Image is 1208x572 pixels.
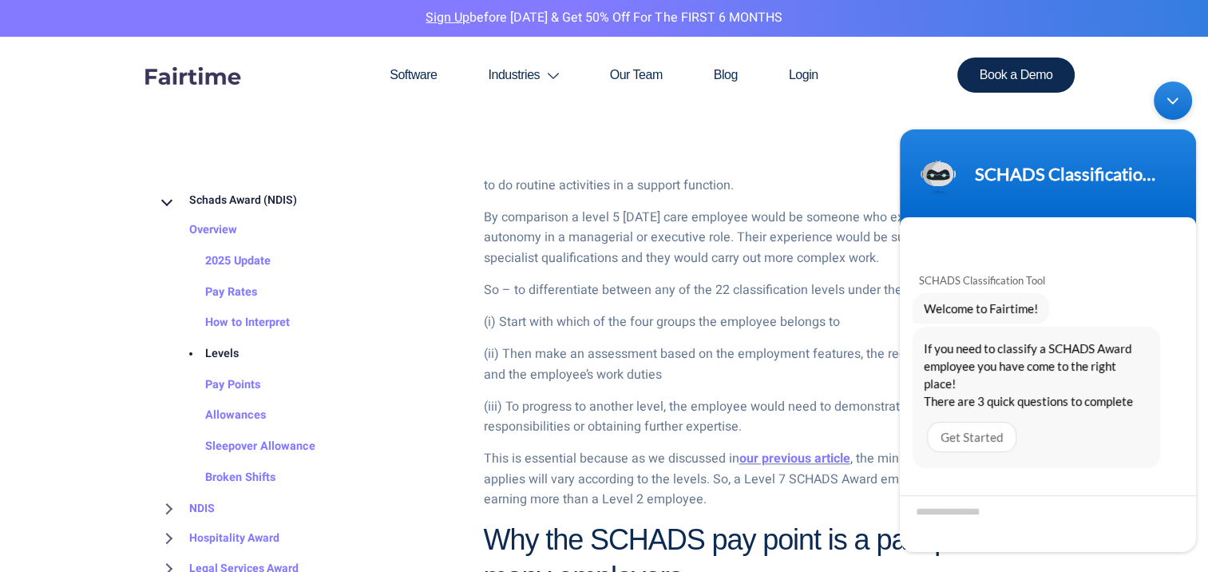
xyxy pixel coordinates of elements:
[739,449,850,468] a: our previous article
[173,277,257,308] a: Pay Rates
[484,312,1052,333] p: (i) Start with which of the four groups the employee belongs to
[484,397,1052,438] p: (iii) To progress to another level, the employee would need to demonstrate taking on an increase ...
[584,37,688,113] a: Our Team
[157,185,297,216] a: Schads Award (NDIS)
[173,463,275,494] a: Broken Shifts
[484,449,1052,510] p: This is essential because as we discussed in , the minimum wage rate that applies will vary accor...
[12,8,1196,29] p: before [DATE] & Get 50% Off for the FIRST 6 MONTHS
[957,58,1075,93] a: Book a Demo
[484,280,1052,301] p: So – to differentiate between any of the 22 classification levels under the SCHADS Award:
[173,308,290,340] a: How to Interpret
[892,73,1204,560] iframe: SalesIQ Chatwindow
[763,37,844,113] a: Login
[173,432,315,463] a: Sleepover Allowance
[484,344,1052,385] p: (ii) Then make an assessment based on the employment features, the requirements of the position a...
[688,37,763,113] a: Blog
[173,246,271,277] a: 2025 Update
[980,69,1053,81] span: Book a Demo
[173,401,266,432] a: Allowances
[462,37,584,113] a: Industries
[173,339,239,370] a: Levels
[364,37,462,113] a: Software
[157,523,279,554] a: Hospitality Award
[426,8,469,27] a: Sign Up
[157,494,215,524] a: NDIS
[157,216,237,247] a: Overview
[484,208,1052,269] p: By comparison a level 5 [DATE] care employee would be someone who exercises significant autonomy ...
[173,370,260,401] a: Pay Points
